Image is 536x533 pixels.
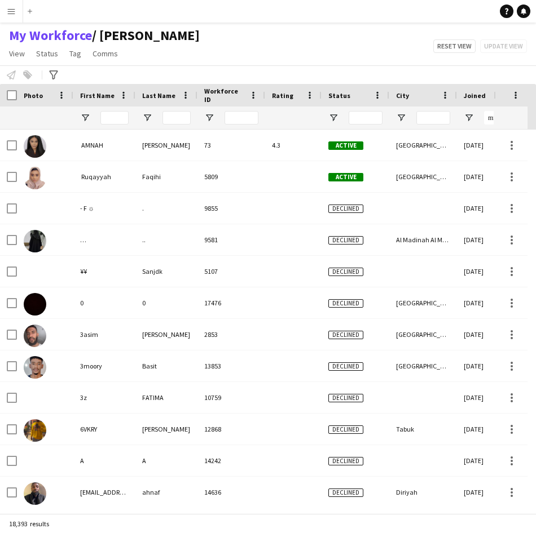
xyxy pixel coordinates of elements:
[73,350,135,381] div: 3moory
[328,299,363,308] span: Declined
[464,91,486,100] span: Joined
[135,319,197,350] div: [PERSON_NAME]
[80,91,115,100] span: First Name
[80,113,90,123] button: Open Filter Menu
[457,224,525,255] div: [DATE]
[389,350,457,381] div: [GEOGRAPHIC_DATA]
[100,111,129,125] input: First Name Filter Input
[225,111,258,125] input: Workforce ID Filter Input
[328,425,363,434] span: Declined
[93,48,118,59] span: Comms
[73,256,135,287] div: ¥¥
[328,236,363,245] span: Declined
[349,111,383,125] input: Status Filter Input
[389,130,457,161] div: [GEOGRAPHIC_DATA]
[457,445,525,476] div: [DATE]
[135,161,197,192] div: Faqihi
[73,414,135,445] div: 6VKRY
[457,130,525,161] div: [DATE]
[457,414,525,445] div: [DATE]
[416,111,450,125] input: City Filter Input
[197,414,265,445] div: 12868
[9,27,92,44] a: My Workforce
[457,256,525,287] div: [DATE]
[24,482,46,505] img: A7naf77@gmail.com ahnaf
[328,268,363,276] span: Declined
[197,445,265,476] div: 14242
[142,113,152,123] button: Open Filter Menu
[265,130,322,161] div: 4.3
[197,130,265,161] div: 73
[135,256,197,287] div: Sanjdk
[135,350,197,381] div: Basit
[328,331,363,339] span: Declined
[24,356,46,379] img: 3moory Basit
[396,113,406,123] button: Open Filter Menu
[24,293,46,316] img: 0 0
[73,224,135,255] div: …
[464,113,474,123] button: Open Filter Menu
[197,350,265,381] div: 13853
[204,87,245,104] span: Workforce ID
[24,167,46,189] img: ‏ Ruqayyah Faqihi
[135,477,197,508] div: ahnaf
[135,445,197,476] div: A
[433,39,476,53] button: Reset view
[389,161,457,192] div: [GEOGRAPHIC_DATA]
[92,27,200,44] span: Waad Ziyarah
[24,419,46,442] img: 6VKRY Abdullah
[197,161,265,192] div: 5809
[135,414,197,445] div: [PERSON_NAME]
[457,477,525,508] div: [DATE]
[272,91,293,100] span: Rating
[457,350,525,381] div: [DATE]
[135,130,197,161] div: [PERSON_NAME]
[457,161,525,192] div: [DATE]
[5,46,29,61] a: View
[73,445,135,476] div: A
[88,46,122,61] a: Comms
[197,287,265,318] div: 17476
[36,48,58,59] span: Status
[389,414,457,445] div: Tabuk
[135,287,197,318] div: 0
[73,161,135,192] div: ‏ Ruqayyah
[457,287,525,318] div: [DATE]
[389,319,457,350] div: [GEOGRAPHIC_DATA]
[197,477,265,508] div: 14636
[328,173,363,181] span: Active
[162,111,191,125] input: Last Name Filter Input
[197,193,265,224] div: 9855
[47,68,60,82] app-action-btn: Advanced filters
[457,193,525,224] div: [DATE]
[328,205,363,213] span: Declined
[24,91,43,100] span: Photo
[24,230,46,252] img: … ..
[197,224,265,255] div: 9581
[328,457,363,465] span: Declined
[73,477,135,508] div: [EMAIL_ADDRESS][DOMAIN_NAME]
[9,48,25,59] span: View
[73,287,135,318] div: 0
[396,91,409,100] span: City
[457,382,525,413] div: [DATE]
[24,135,46,158] img: ‏ AMNAH IDRIS
[328,394,363,402] span: Declined
[484,111,518,125] input: Joined Filter Input
[389,287,457,318] div: [GEOGRAPHIC_DATA]
[328,91,350,100] span: Status
[328,141,363,150] span: Active
[328,488,363,497] span: Declined
[135,382,197,413] div: FATIMA
[24,325,46,347] img: 3asim Hassen
[328,113,339,123] button: Open Filter Menu
[389,477,457,508] div: Diriyah
[457,319,525,350] div: [DATE]
[197,319,265,350] div: 2853
[197,256,265,287] div: 5107
[204,113,214,123] button: Open Filter Menu
[73,382,135,413] div: 3z
[142,91,175,100] span: Last Name
[197,382,265,413] div: 10759
[135,224,197,255] div: ..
